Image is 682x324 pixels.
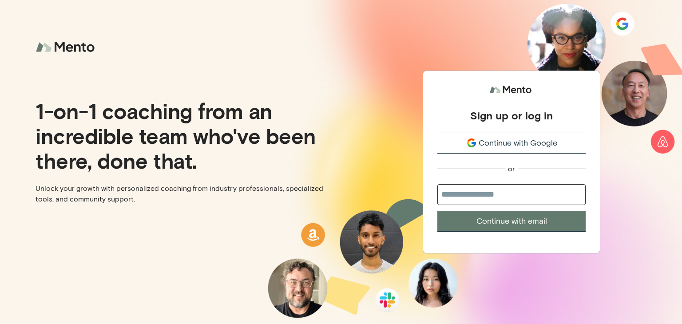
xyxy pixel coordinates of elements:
button: Continue with email [437,211,586,232]
p: 1-on-1 coaching from an incredible team who've been there, done that. [36,98,334,173]
img: logo.svg [489,82,534,98]
div: or [508,164,515,174]
span: Continue with Google [479,137,557,149]
button: Continue with Google [437,133,586,154]
p: Unlock your growth with personalized coaching from industry professionals, specialized tools, and... [36,183,334,205]
img: logo [36,36,98,59]
div: Sign up or log in [470,109,553,122]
